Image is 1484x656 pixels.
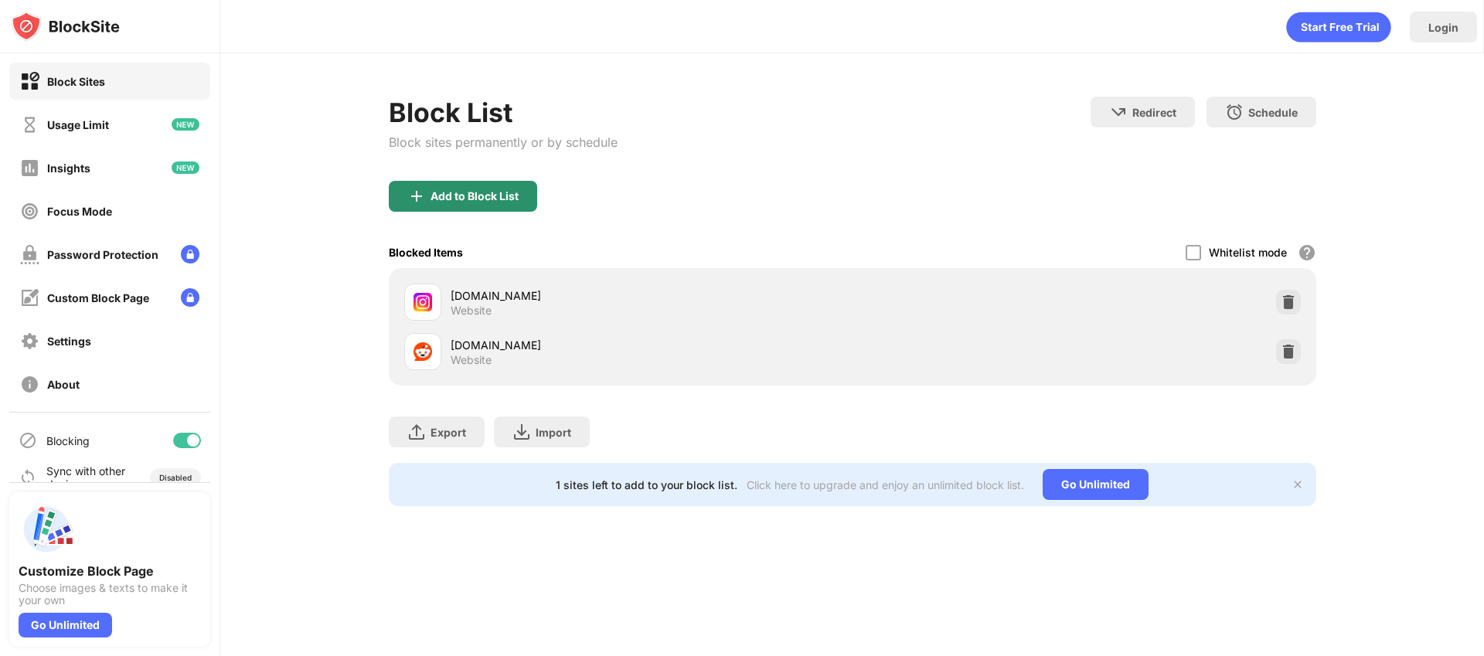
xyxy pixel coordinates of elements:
[451,287,853,304] div: [DOMAIN_NAME]
[47,378,80,391] div: About
[451,353,492,367] div: Website
[414,342,432,361] img: favicons
[20,72,39,91] img: block-on.svg
[1292,478,1304,491] img: x-button.svg
[1428,21,1458,34] div: Login
[389,97,618,128] div: Block List
[19,431,37,450] img: blocking-icon.svg
[181,245,199,263] img: lock-menu.svg
[47,335,91,348] div: Settings
[451,304,492,318] div: Website
[19,468,37,487] img: sync-icon.svg
[1286,12,1391,42] div: animation
[747,478,1024,491] div: Click here to upgrade and enjoy an unlimited block list.
[11,11,120,42] img: logo-blocksite.svg
[1132,106,1176,119] div: Redirect
[431,190,519,202] div: Add to Block List
[172,161,199,174] img: new-icon.svg
[20,375,39,394] img: about-off.svg
[47,248,158,261] div: Password Protection
[47,118,109,131] div: Usage Limit
[47,291,149,304] div: Custom Block Page
[1209,246,1287,259] div: Whitelist mode
[451,337,853,353] div: [DOMAIN_NAME]
[20,202,39,221] img: focus-off.svg
[46,464,126,491] div: Sync with other devices
[172,118,199,131] img: new-icon.svg
[19,501,74,557] img: push-custom-page.svg
[19,563,201,579] div: Customize Block Page
[414,293,432,311] img: favicons
[20,288,39,308] img: customize-block-page-off.svg
[20,158,39,178] img: insights-off.svg
[536,426,571,439] div: Import
[1043,469,1149,500] div: Go Unlimited
[20,245,39,264] img: password-protection-off.svg
[47,161,90,175] div: Insights
[47,205,112,218] div: Focus Mode
[20,331,39,351] img: settings-off.svg
[389,246,463,259] div: Blocked Items
[389,134,618,150] div: Block sites permanently or by schedule
[19,582,201,607] div: Choose images & texts to make it your own
[19,613,112,637] div: Go Unlimited
[181,288,199,307] img: lock-menu.svg
[20,115,39,134] img: time-usage-off.svg
[47,75,105,88] div: Block Sites
[1248,106,1298,119] div: Schedule
[431,426,466,439] div: Export
[556,478,737,491] div: 1 sites left to add to your block list.
[46,434,90,447] div: Blocking
[159,473,192,482] div: Disabled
